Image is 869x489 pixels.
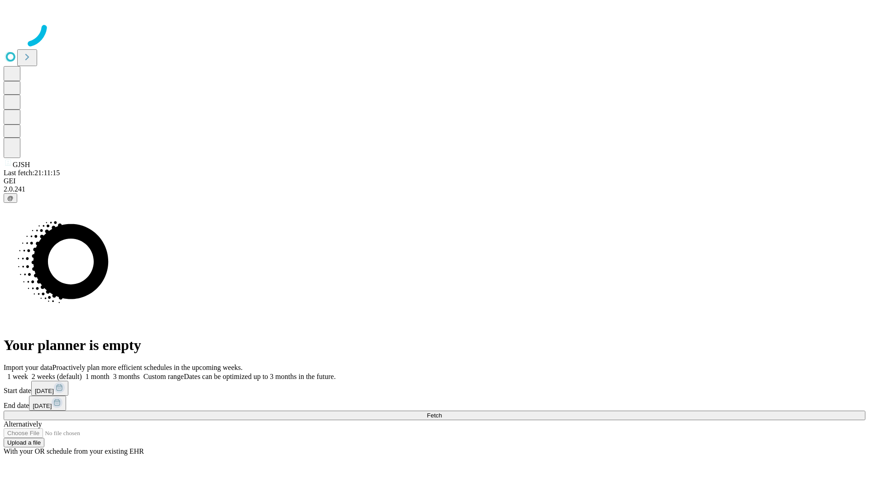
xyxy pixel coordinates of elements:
[4,364,53,371] span: Import your data
[7,373,28,380] span: 1 week
[427,412,442,419] span: Fetch
[29,396,66,411] button: [DATE]
[7,195,14,201] span: @
[4,438,44,447] button: Upload a file
[113,373,140,380] span: 3 months
[4,411,865,420] button: Fetch
[53,364,243,371] span: Proactively plan more efficient schedules in the upcoming weeks.
[4,420,42,428] span: Alternatively
[33,403,52,409] span: [DATE]
[184,373,335,380] span: Dates can be optimized up to 3 months in the future.
[32,373,82,380] span: 2 weeks (default)
[4,169,60,177] span: Last fetch: 21:11:15
[4,185,865,193] div: 2.0.241
[4,177,865,185] div: GEI
[86,373,110,380] span: 1 month
[31,381,68,396] button: [DATE]
[4,396,865,411] div: End date
[143,373,184,380] span: Custom range
[13,161,30,168] span: GJSH
[4,337,865,354] h1: Your planner is empty
[4,381,865,396] div: Start date
[4,193,17,203] button: @
[35,388,54,394] span: [DATE]
[4,447,144,455] span: With your OR schedule from your existing EHR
